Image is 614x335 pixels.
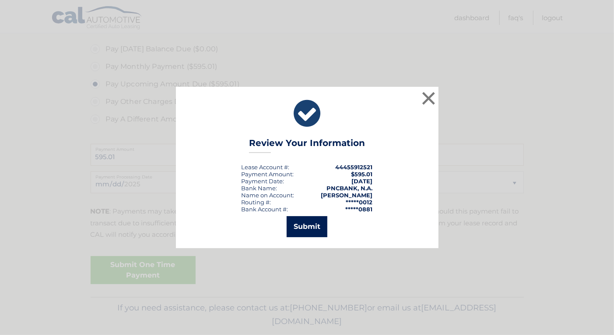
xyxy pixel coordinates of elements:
div: : [242,178,284,185]
div: Routing #: [242,199,271,206]
strong: PNCBANK, N.A. [327,185,373,192]
span: [DATE] [352,178,373,185]
strong: 44455912521 [336,164,373,171]
button: Submit [287,216,327,237]
button: × [420,89,438,107]
strong: [PERSON_NAME] [321,192,373,199]
div: Bank Account #: [242,206,288,213]
div: Name on Account: [242,192,295,199]
div: Lease Account #: [242,164,290,171]
span: $595.01 [351,171,373,178]
h3: Review Your Information [249,138,365,153]
span: Payment Date [242,178,283,185]
div: Bank Name: [242,185,277,192]
div: Payment Amount: [242,171,294,178]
